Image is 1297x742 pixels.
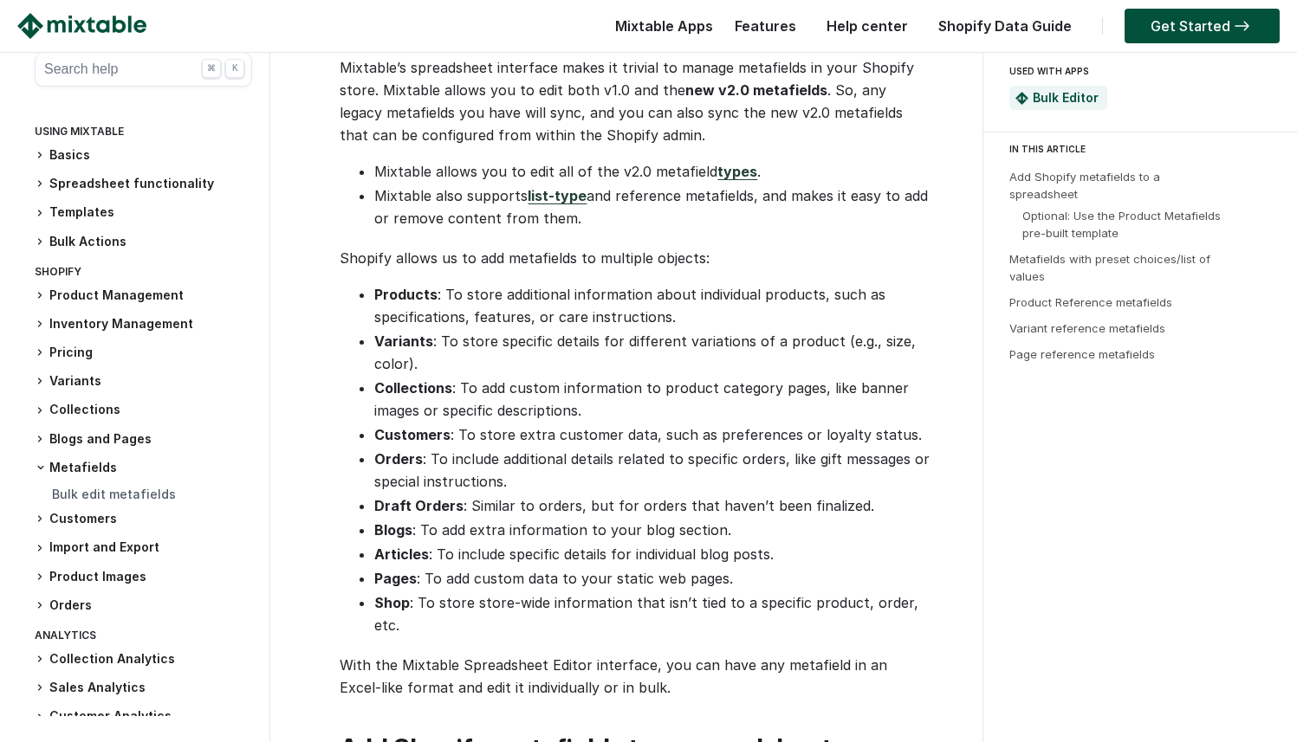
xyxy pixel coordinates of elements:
[1009,170,1160,201] a: Add Shopify metafields to a spreadsheet
[374,594,410,611] strong: Shop
[35,121,252,146] div: Using Mixtable
[35,287,252,305] h3: Product Management
[374,570,417,587] strong: Pages
[374,497,464,514] strong: Draft Orders
[35,650,252,668] h3: Collection Analytics
[374,448,930,493] li: : To include additional details related to specific orders, like gift messages or special instruc...
[35,261,252,287] div: Shopify
[35,707,252,726] h3: Customer Analytics
[1009,252,1210,283] a: Metafields with preset choices/list of values
[818,17,917,35] a: Help center
[374,160,930,183] li: Mixtable allows you to edit all of the v2.0 metafield .
[35,372,252,390] h3: Variants
[1125,9,1280,43] a: Get Started
[685,81,827,99] strong: new v2.0 metafields
[1015,92,1028,105] img: Mixtable Spreadsheet Bulk Editor App
[374,330,930,375] li: : To store specific details for different variations of a product (e.g., size, color).
[35,146,252,165] h3: Basics
[35,233,252,251] h3: Bulk Actions
[1033,90,1099,105] a: Bulk Editor
[35,344,252,362] h3: Pricing
[374,184,930,229] li: Mixtable also supports and reference metafields, and makes it easy to add or remove content from ...
[35,203,252,222] h3: Templates
[340,247,930,269] p: Shopify allows us to add metafields to multiple objects:
[374,377,930,422] li: : To add custom information to product category pages, like banner images or specific descriptions.
[374,545,429,563] strong: Articles
[374,286,438,303] strong: Products
[35,597,252,615] h3: Orders
[717,163,757,180] a: types
[374,567,930,590] li: : To add custom data to your static web pages.
[374,450,423,468] strong: Orders
[374,283,930,328] li: : To store additional information about individual products, such as specifications, features, or...
[606,13,713,48] div: Mixtable Apps
[528,187,587,204] a: list-type
[35,401,252,419] h3: Collections
[1230,21,1254,31] img: arrow-right.svg
[35,459,252,476] h3: Metafields
[1009,295,1172,309] a: Product Reference metafields
[726,17,805,35] a: Features
[35,539,252,557] h3: Import and Export
[202,59,221,78] div: ⌘
[374,379,452,397] strong: Collections
[35,625,252,650] div: Analytics
[340,56,930,146] p: Mixtable’s spreadsheet interface makes it trivial to manage metafields in your Shopify store. Mix...
[1009,141,1281,157] div: IN THIS ARTICLE
[1009,321,1165,335] a: Variant reference metafields
[35,430,252,448] h3: Blogs and Pages
[35,315,252,333] h3: Inventory Management
[1022,209,1221,240] a: Optional: Use the Product Metafields pre-built template
[17,13,146,39] img: Mixtable logo
[930,17,1080,35] a: Shopify Data Guide
[374,423,930,446] li: : To store extra customer data, such as preferences or loyalty status.
[374,543,930,565] li: : To include specific details for individual blog posts.
[225,59,244,78] div: K
[35,568,252,586] h3: Product Images
[374,426,451,443] strong: Customers
[374,591,930,636] li: : To store store-wide information that isn’t tied to a specific product, order, etc.
[374,494,930,517] li: : Similar to orders, but for orders that haven’t been finalized.
[52,487,176,501] a: Bulk edit metafields
[35,510,252,528] h3: Customers
[35,679,252,697] h3: Sales Analytics
[35,175,252,193] h3: Spreadsheet functionality
[374,521,412,539] strong: Blogs
[1009,61,1264,81] div: USED WITH APPS
[340,654,930,699] p: With the Mixtable Spreadsheet Editor interface, you can have any metafield in an Excel-like forma...
[374,332,433,350] strong: Variants
[374,519,930,541] li: : To add extra information to your blog section.
[1009,347,1155,361] a: Page reference metafields
[35,52,252,87] button: Search help ⌘ K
